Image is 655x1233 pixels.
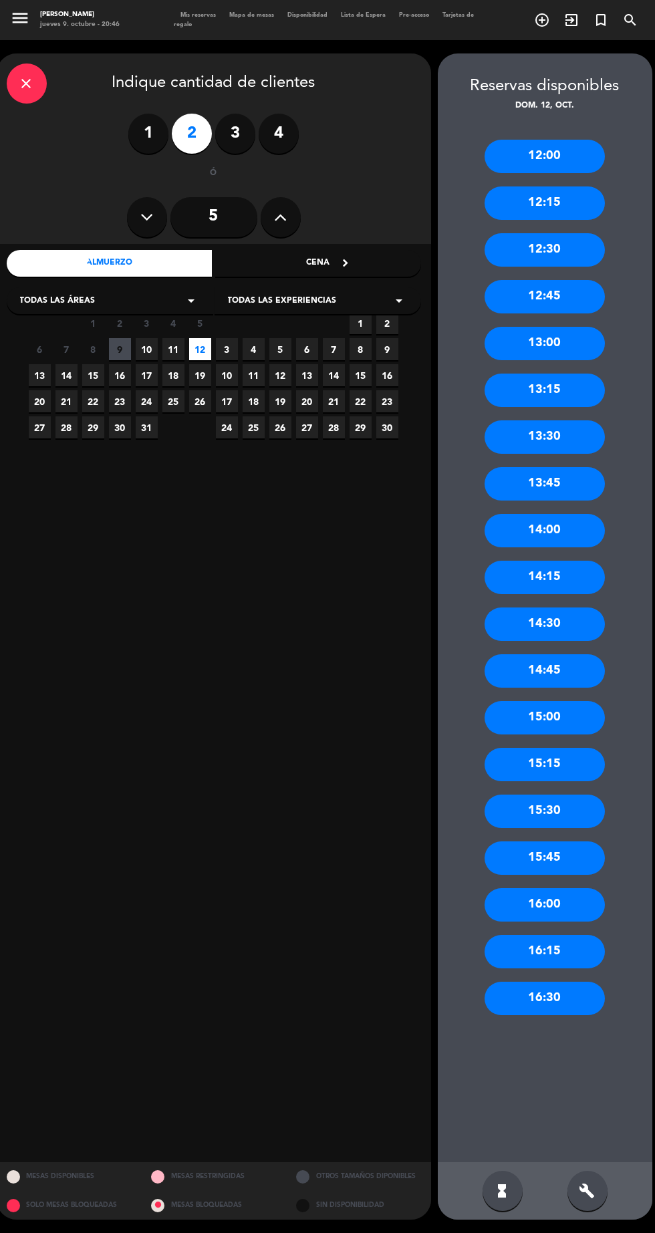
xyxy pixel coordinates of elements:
[376,416,398,438] span: 30
[172,114,212,154] label: 2
[29,390,51,412] span: 20
[485,420,605,454] div: 13:30
[162,364,184,386] span: 18
[7,63,421,104] div: Indique cantidad de clientes
[485,561,605,594] div: 14:15
[228,295,337,308] span: Todas las experiencias
[485,701,605,734] div: 15:00
[136,338,158,360] span: 10
[141,1162,286,1191] div: MESAS RESTRINGIDAS
[162,338,184,360] span: 11
[7,250,213,277] div: Almuerzo
[269,416,291,438] span: 26
[269,390,291,412] span: 19
[128,114,168,154] label: 1
[82,364,104,386] span: 15
[350,416,372,438] span: 29
[223,12,281,18] span: Mapa de mesas
[29,364,51,386] span: 13
[622,12,638,28] i: search
[485,607,605,641] div: 14:30
[534,12,550,28] i: add_circle_outline
[109,364,131,386] span: 16
[10,8,30,31] button: menu
[485,467,605,501] div: 13:45
[485,982,605,1015] div: 16:30
[81,256,95,270] i: chevron_left
[20,295,96,308] span: Todas las áreas
[296,390,318,412] span: 20
[192,167,235,180] div: ó
[216,416,238,438] span: 24
[19,76,35,92] i: close
[136,312,158,334] span: 3
[350,338,372,360] span: 8
[82,416,104,438] span: 29
[495,1183,511,1199] i: hourglass_full
[243,390,265,412] span: 18
[376,312,398,334] span: 2
[109,338,131,360] span: 9
[350,364,372,386] span: 15
[269,338,291,360] span: 5
[141,1191,286,1220] div: MESAS BLOQUEADAS
[485,374,605,407] div: 13:15
[485,514,605,547] div: 14:00
[189,390,211,412] span: 26
[323,390,345,412] span: 21
[392,293,408,309] i: arrow_drop_down
[350,312,372,334] span: 1
[485,280,605,313] div: 12:45
[136,390,158,412] span: 24
[215,250,421,277] div: Cena
[259,114,299,154] label: 4
[189,338,211,360] span: 12
[184,293,200,309] i: arrow_drop_down
[29,338,51,360] span: 6
[376,338,398,360] span: 9
[323,338,345,360] span: 7
[136,364,158,386] span: 17
[82,338,104,360] span: 8
[485,935,605,968] div: 16:15
[109,390,131,412] span: 23
[189,364,211,386] span: 19
[339,256,353,270] i: chevron_right
[438,100,652,113] div: dom. 12, oct.
[563,12,579,28] i: exit_to_app
[174,12,223,18] span: Mis reservas
[109,416,131,438] span: 30
[438,74,652,100] div: Reservas disponibles
[243,338,265,360] span: 4
[216,390,238,412] span: 17
[392,12,436,18] span: Pre-acceso
[55,338,78,360] span: 7
[485,327,605,360] div: 13:00
[136,416,158,438] span: 31
[215,114,255,154] label: 3
[286,1191,431,1220] div: SIN DISPONIBILIDAD
[29,416,51,438] span: 27
[216,364,238,386] span: 10
[485,233,605,267] div: 12:30
[40,10,120,20] div: [PERSON_NAME]
[296,338,318,360] span: 6
[350,390,372,412] span: 22
[485,654,605,688] div: 14:45
[162,312,184,334] span: 4
[10,8,30,28] i: menu
[55,390,78,412] span: 21
[579,1183,596,1199] i: build
[82,390,104,412] span: 22
[269,364,291,386] span: 12
[296,416,318,438] span: 27
[55,416,78,438] span: 28
[485,841,605,875] div: 15:45
[376,364,398,386] span: 16
[243,416,265,438] span: 25
[323,364,345,386] span: 14
[286,1162,431,1191] div: OTROS TAMAÑOS DIPONIBLES
[40,20,120,30] div: jueves 9. octubre - 20:46
[109,312,131,334] span: 2
[281,12,334,18] span: Disponibilidad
